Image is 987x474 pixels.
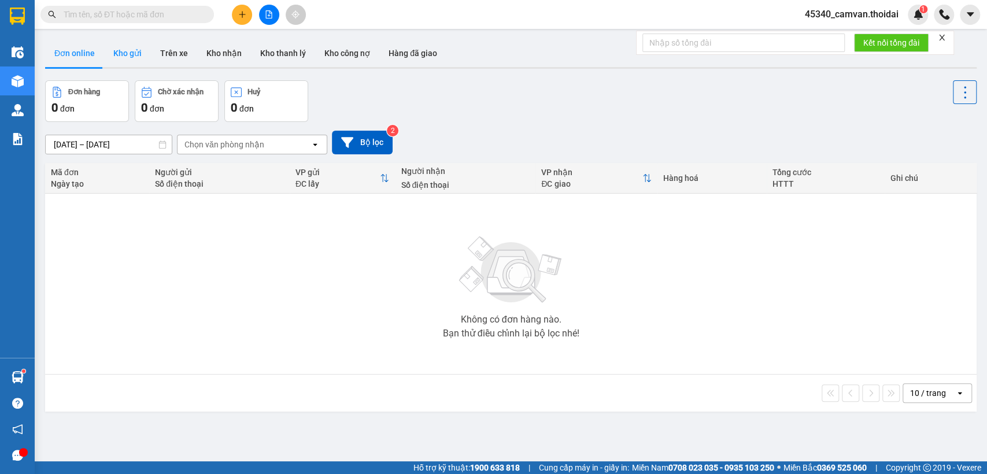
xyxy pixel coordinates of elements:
div: Không có đơn hàng nào. [461,315,561,324]
span: copyright [923,464,931,472]
div: Chờ xác nhận [158,88,204,96]
div: Ghi chú [890,173,971,183]
input: Nhập số tổng đài [642,34,845,52]
sup: 1 [22,369,25,373]
span: Hỗ trợ kỹ thuật: [413,461,520,474]
img: solution-icon [12,133,24,145]
sup: 1 [919,5,927,13]
div: VP gửi [295,168,380,177]
img: logo-vxr [10,8,25,25]
div: Mã đơn [51,168,143,177]
span: aim [291,10,300,18]
strong: 0369 525 060 [817,463,867,472]
img: svg+xml;base64,PHN2ZyBjbGFzcz0ibGlzdC1wbHVnX19zdmciIHhtbG5zPSJodHRwOi8vd3d3LnczLm9yZy8yMDAwL3N2Zy... [453,229,569,310]
button: Chờ xác nhận0đơn [135,80,219,122]
span: | [528,461,530,474]
th: Toggle SortBy [535,163,657,194]
div: Huỷ [247,88,260,96]
div: Số điện thoại [401,180,530,190]
span: file-add [265,10,273,18]
span: Kết nối tổng đài [863,36,919,49]
div: Đơn hàng [68,88,100,96]
img: warehouse-icon [12,104,24,116]
img: warehouse-icon [12,46,24,58]
input: Select a date range. [46,135,172,154]
button: Kho thanh lý [251,39,315,67]
button: aim [286,5,306,25]
span: close [938,34,946,42]
span: đơn [239,104,254,113]
span: | [875,461,877,474]
span: plus [238,10,246,18]
div: Bạn thử điều chỉnh lại bộ lọc nhé! [443,329,579,338]
button: Trên xe [151,39,197,67]
div: VP nhận [541,168,642,177]
button: Huỷ0đơn [224,80,308,122]
img: warehouse-icon [12,75,24,87]
button: Đơn online [45,39,104,67]
div: ĐC giao [541,179,642,188]
div: HTTT [772,179,879,188]
span: caret-down [965,9,975,20]
span: message [12,450,23,461]
img: warehouse-icon [12,371,24,383]
div: ĐC lấy [295,179,380,188]
span: ⚪️ [777,465,781,470]
span: Miền Bắc [783,461,867,474]
span: notification [12,424,23,435]
button: Kho nhận [197,39,251,67]
sup: 2 [387,125,398,136]
button: Hàng đã giao [379,39,446,67]
div: Số điện thoại [155,179,284,188]
div: Hàng hoá [663,173,761,183]
button: Bộ lọc [332,131,393,154]
img: icon-new-feature [913,9,923,20]
div: Chọn văn phòng nhận [184,139,264,150]
span: Miền Nam [632,461,774,474]
span: 0 [231,101,237,114]
div: 10 / trang [910,387,946,399]
span: question-circle [12,398,23,409]
button: caret-down [960,5,980,25]
button: Kho gửi [104,39,151,67]
button: Kết nối tổng đài [854,34,929,52]
div: Ngày tạo [51,179,143,188]
span: Cung cấp máy in - giấy in: [539,461,629,474]
div: Người nhận [401,166,530,176]
span: đơn [60,104,75,113]
span: 0 [51,101,58,114]
button: plus [232,5,252,25]
img: phone-icon [939,9,949,20]
span: đơn [150,104,164,113]
div: Người gửi [155,168,284,177]
span: 0 [141,101,147,114]
span: 1 [921,5,925,13]
div: Tổng cước [772,168,879,177]
input: Tìm tên, số ĐT hoặc mã đơn [64,8,200,21]
button: Đơn hàng0đơn [45,80,129,122]
strong: 0708 023 035 - 0935 103 250 [668,463,774,472]
svg: open [310,140,320,149]
button: file-add [259,5,279,25]
strong: 1900 633 818 [470,463,520,472]
svg: open [955,388,964,398]
button: Kho công nợ [315,39,379,67]
th: Toggle SortBy [290,163,395,194]
span: 45340_camvan.thoidai [796,7,908,21]
span: search [48,10,56,18]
